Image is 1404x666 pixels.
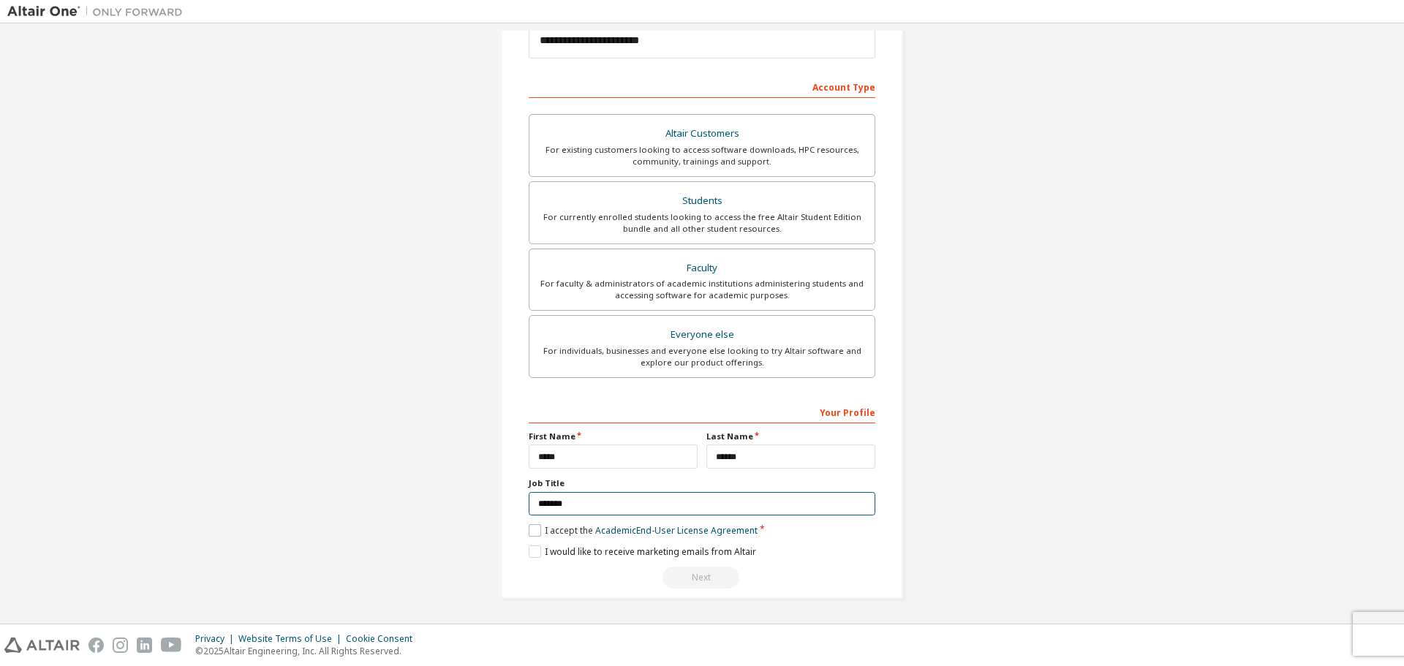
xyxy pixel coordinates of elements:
[706,431,875,442] label: Last Name
[538,191,866,211] div: Students
[529,400,875,423] div: Your Profile
[238,633,346,645] div: Website Terms of Use
[538,211,866,235] div: For currently enrolled students looking to access the free Altair Student Edition bundle and all ...
[346,633,421,645] div: Cookie Consent
[137,637,152,653] img: linkedin.svg
[595,524,758,537] a: Academic End-User License Agreement
[195,633,238,645] div: Privacy
[88,637,104,653] img: facebook.svg
[113,637,128,653] img: instagram.svg
[538,325,866,345] div: Everyone else
[529,477,875,489] label: Job Title
[529,567,875,589] div: Read and acccept EULA to continue
[161,637,182,653] img: youtube.svg
[538,144,866,167] div: For existing customers looking to access software downloads, HPC resources, community, trainings ...
[7,4,190,19] img: Altair One
[529,524,758,537] label: I accept the
[195,645,421,657] p: © 2025 Altair Engineering, Inc. All Rights Reserved.
[538,124,866,144] div: Altair Customers
[538,278,866,301] div: For faculty & administrators of academic institutions administering students and accessing softwa...
[529,545,756,558] label: I would like to receive marketing emails from Altair
[538,258,866,279] div: Faculty
[529,431,698,442] label: First Name
[538,345,866,368] div: For individuals, businesses and everyone else looking to try Altair software and explore our prod...
[4,637,80,653] img: altair_logo.svg
[529,75,875,98] div: Account Type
